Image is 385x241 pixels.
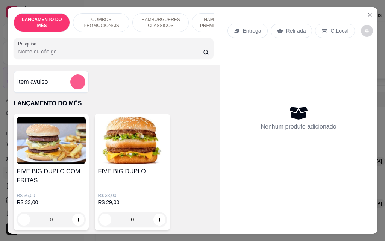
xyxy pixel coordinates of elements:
button: Close [364,9,376,21]
p: C.Local [330,27,348,35]
p: R$ 29,00 [98,199,167,206]
p: Nenhum produto adicionado [261,122,336,131]
p: R$ 33,00 [98,192,167,199]
button: decrease-product-quantity [361,25,373,37]
label: Pesquisa [18,41,39,47]
p: Retirada [286,27,306,35]
img: product-image [98,117,167,164]
p: HAMBÚRGUER PREMIUM (TODA A LINHA PREMIUM ACOMPANHA FRITAS DE CORTESIA ) [198,17,242,29]
img: product-image [17,117,86,164]
p: Entrega [243,27,261,35]
p: LANÇAMENTO DO MÊS [14,99,213,108]
button: add-separate-item [70,74,85,89]
h4: Item avulso [17,77,48,86]
h4: FIVE BIG DUPLO COM FRITAS [17,167,86,185]
h4: FIVE BIG DUPLO [98,167,167,176]
p: LANÇAMENTO DO MÊS [20,17,64,29]
p: R$ 36,00 [17,192,86,199]
p: R$ 33,00 [17,199,86,206]
p: HAMBÚRGUERES CLÁSSICOS [139,17,182,29]
input: Pesquisa [18,48,203,55]
p: COMBOS PROMOCIONAIS [79,17,123,29]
